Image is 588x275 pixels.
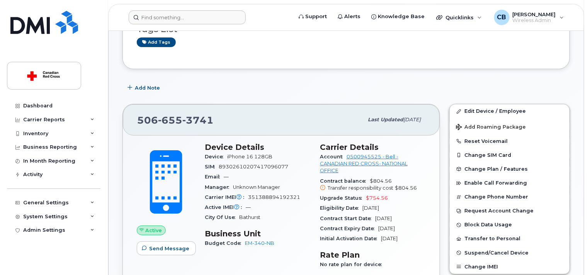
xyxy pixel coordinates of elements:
[464,166,528,172] span: Change Plan / Features
[205,184,233,190] span: Manager
[205,204,246,210] span: Active IMEI
[205,240,245,246] span: Budget Code
[362,205,379,211] span: [DATE]
[246,204,251,210] span: —
[227,154,272,160] span: iPhone 16 128GB
[158,114,182,126] span: 655
[431,10,487,25] div: Quicklinks
[135,84,160,92] span: Add Note
[366,9,430,24] a: Knowledge Base
[320,143,426,152] h3: Carrier Details
[205,164,219,170] span: SIM
[137,114,214,126] span: 506
[450,260,569,274] button: Change IMEI
[320,178,370,184] span: Contract balance
[403,117,421,122] span: [DATE]
[497,13,506,22] span: CB
[445,14,474,20] span: Quicklinks
[381,236,398,241] span: [DATE]
[320,250,426,260] h3: Rate Plan
[205,229,311,238] h3: Business Unit
[332,9,366,24] a: Alerts
[122,81,167,95] button: Add Note
[149,245,189,252] span: Send Message
[205,143,311,152] h3: Device Details
[395,185,417,191] span: $804.56
[305,13,327,20] span: Support
[320,236,381,241] span: Initial Activation Date
[450,246,569,260] button: Suspend/Cancel Device
[320,226,378,231] span: Contract Expiry Date
[320,205,362,211] span: Eligibility Date
[344,13,360,20] span: Alerts
[450,232,569,246] button: Transfer to Personal
[464,180,527,186] span: Enable Call Forwarding
[129,10,246,24] input: Find something...
[450,134,569,148] button: Reset Voicemail
[293,9,332,24] a: Support
[224,174,229,180] span: —
[320,154,408,174] a: 0500945525 - Bell - CANADIAN RED CROSS- NATIONAL OFFICE
[368,117,403,122] span: Last updated
[513,11,556,17] span: [PERSON_NAME]
[366,195,388,201] span: $754.56
[248,194,300,200] span: 351388894192321
[320,195,366,201] span: Upgrade Status
[489,10,569,25] div: Corinne Burke
[205,154,227,160] span: Device
[239,214,260,220] span: Bathurst
[456,124,526,131] span: Add Roaming Package
[320,154,347,160] span: Account
[450,204,569,218] button: Request Account Change
[375,216,392,221] span: [DATE]
[464,250,529,256] span: Suspend/Cancel Device
[450,190,569,204] button: Change Phone Number
[137,24,556,34] h3: Tags List
[182,114,214,126] span: 3741
[378,13,425,20] span: Knowledge Base
[320,178,426,192] span: $804.56
[378,226,395,231] span: [DATE]
[205,214,239,220] span: City Of Use
[450,148,569,162] button: Change SIM Card
[450,162,569,176] button: Change Plan / Features
[137,37,176,47] a: Add tags
[137,241,196,255] button: Send Message
[320,261,386,267] span: No rate plan for device
[450,104,569,118] a: Edit Device / Employee
[450,119,569,134] button: Add Roaming Package
[320,216,375,221] span: Contract Start Date
[513,17,556,24] span: Wireless Admin
[219,164,288,170] span: 89302610207417096077
[146,227,162,234] span: Active
[245,240,274,246] a: EM-340-NB
[233,184,280,190] span: Unknown Manager
[450,218,569,232] button: Block Data Usage
[328,185,393,191] span: Transfer responsibility cost
[205,174,224,180] span: Email
[450,176,569,190] button: Enable Call Forwarding
[205,194,248,200] span: Carrier IMEI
